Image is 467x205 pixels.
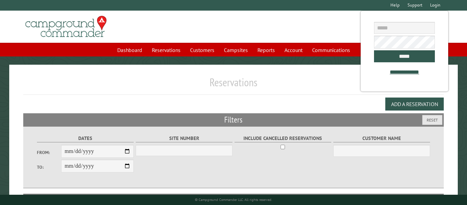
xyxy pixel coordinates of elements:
[280,43,307,56] a: Account
[235,134,331,142] label: Include Cancelled Reservations
[333,134,430,142] label: Customer Name
[23,13,109,40] img: Campground Commander
[23,76,443,94] h1: Reservations
[37,164,61,170] label: To:
[253,43,279,56] a: Reports
[23,113,443,126] h2: Filters
[385,98,444,111] button: Add a Reservation
[186,43,218,56] a: Customers
[37,134,134,142] label: Dates
[308,43,354,56] a: Communications
[37,149,61,156] label: From:
[136,134,232,142] label: Site Number
[113,43,146,56] a: Dashboard
[220,43,252,56] a: Campsites
[148,43,185,56] a: Reservations
[195,197,272,202] small: © Campground Commander LLC. All rights reserved.
[422,115,442,125] button: Reset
